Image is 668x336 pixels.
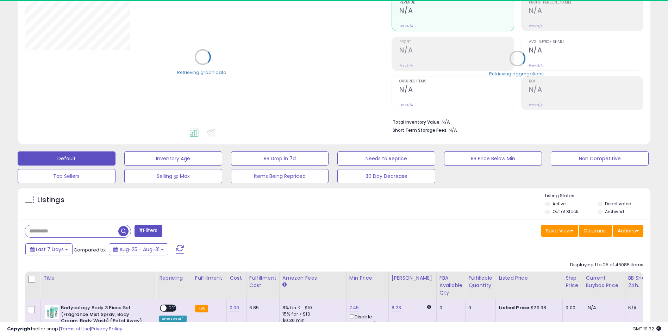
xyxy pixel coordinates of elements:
[45,305,59,319] img: 51-yi8JgFSL._SL40_.jpg
[392,274,433,282] div: [PERSON_NAME]
[552,201,566,207] label: Active
[392,304,401,311] a: 8.23
[135,225,162,237] button: Filters
[551,151,649,166] button: Non Competitive
[61,305,146,326] b: Bodycology Body 3 Piece Set (Fragrance Mist Spray, Body Cream, Body Wash) (Petal Away)
[499,305,557,311] div: $29.98
[632,325,661,332] span: 2025-09-8 19:32 GMT
[37,195,64,205] h5: Listings
[230,304,239,311] a: 0.00
[468,274,493,289] div: Fulfillable Quantity
[605,209,624,214] label: Archived
[499,304,531,311] b: Listed Price:
[231,151,329,166] button: BB Drop in 7d
[489,70,546,77] div: Retrieving aggregations..
[282,282,287,288] small: Amazon Fees.
[91,325,122,332] a: Privacy Policy
[60,325,90,332] a: Terms of Use
[7,326,122,332] div: seller snap | |
[439,305,460,311] div: 0
[249,305,274,311] div: 6.85
[124,169,222,183] button: Selling @ Max
[231,169,329,183] button: Items Being Repriced
[230,274,243,282] div: Cost
[18,151,116,166] button: Default
[439,274,462,297] div: FBA Available Qty
[124,151,222,166] button: Inventory Age
[119,246,160,253] span: Aug-25 - Aug-31
[541,225,578,237] button: Save View
[588,304,596,311] span: N/A
[349,304,359,311] a: 7.45
[337,169,435,183] button: 30 Day Decrease
[43,274,153,282] div: Title
[7,325,33,332] strong: Copyright
[159,274,189,282] div: Repricing
[605,201,631,207] label: Deactivated
[177,69,229,75] div: Retrieving graph data..
[570,262,643,268] div: Displaying 1 to 25 of 46085 items
[36,246,64,253] span: Last 7 Days
[109,243,168,255] button: Aug-25 - Aug-31
[628,305,651,311] div: N/A
[195,274,224,282] div: Fulfillment
[282,305,341,311] div: 8% for <= $10
[545,193,650,199] p: Listing States:
[444,151,542,166] button: BB Price Below Min
[628,274,654,289] div: BB Share 24h.
[74,247,106,253] span: Compared to:
[337,151,435,166] button: Needs to Reprice
[583,227,606,234] span: Columns
[349,313,383,333] div: Disable auto adjust min
[349,274,386,282] div: Min Price
[613,225,643,237] button: Actions
[195,305,208,312] small: FBA
[566,305,577,311] div: 0.00
[25,243,73,255] button: Last 7 Days
[18,169,116,183] button: Top Sellers
[586,274,622,289] div: Current Buybox Price
[468,305,490,311] div: 0
[499,274,560,282] div: Listed Price
[566,274,580,289] div: Ship Price
[167,305,178,311] span: OFF
[249,274,276,289] div: Fulfillment Cost
[282,274,343,282] div: Amazon Fees
[579,225,612,237] button: Columns
[552,209,578,214] label: Out of Stock
[282,311,341,317] div: 15% for > $10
